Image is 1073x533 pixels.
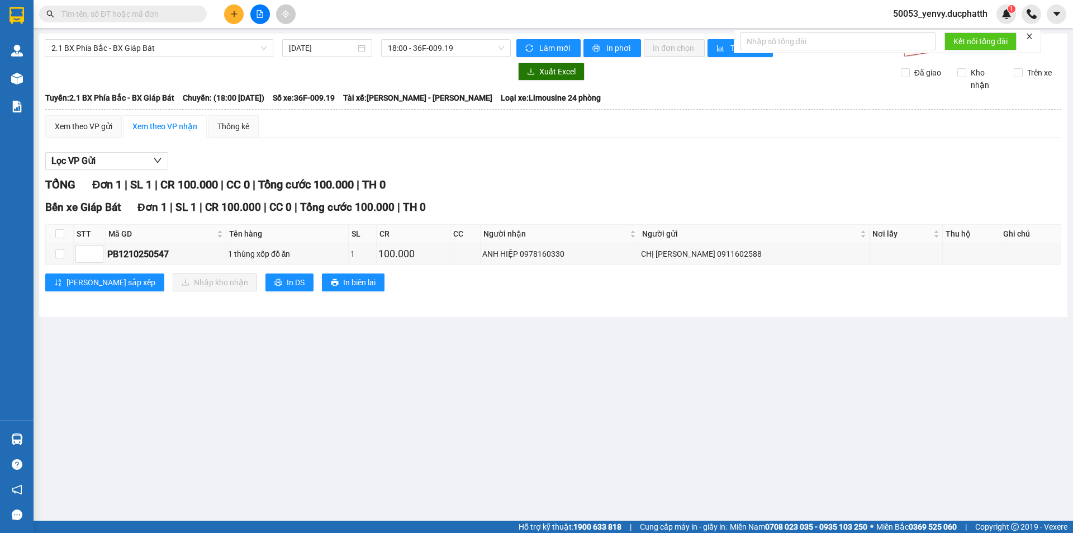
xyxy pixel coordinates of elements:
span: printer [331,279,339,287]
span: copyright [1011,523,1019,531]
th: STT [74,225,106,243]
sup: 1 [1008,5,1015,13]
span: ⚪️ [870,525,873,529]
span: 1 [1009,5,1013,13]
span: printer [592,44,602,53]
span: SL 1 [130,178,152,191]
span: | [125,178,127,191]
th: Tên hàng [226,225,349,243]
span: TH 0 [362,178,386,191]
th: CC [450,225,481,243]
img: icon-new-feature [1001,9,1012,19]
b: Tuyến: 2.1 BX Phía Bắc - BX Giáp Bát [45,93,174,102]
span: | [155,178,158,191]
button: printerIn biên lai [322,273,384,291]
th: Ghi chú [1000,225,1061,243]
span: In biên lai [343,276,376,289]
span: Kết nối tổng đài [953,35,1008,48]
span: Tài xế: [PERSON_NAME] - [PERSON_NAME] [343,92,492,104]
span: | [253,178,255,191]
span: sort-ascending [54,279,62,287]
button: Kết nối tổng đài [944,32,1017,50]
span: TH 0 [403,201,426,214]
span: | [630,521,632,533]
span: CR 100.000 [160,178,218,191]
button: caret-down [1047,4,1066,24]
button: In đơn chọn [644,39,705,57]
span: Đơn 1 [137,201,167,214]
input: Nhập số tổng đài [740,32,936,50]
input: Tìm tên, số ĐT hoặc mã đơn [61,8,193,20]
span: Nơi lấy [872,228,931,240]
span: | [200,201,202,214]
span: Cung cấp máy in - giấy in: [640,521,727,533]
span: [PERSON_NAME] sắp xếp [67,276,155,289]
div: Thống kê [217,120,249,133]
span: | [170,201,173,214]
span: bar-chart [716,44,726,53]
span: In DS [287,276,305,289]
span: In phơi [606,42,632,54]
span: TỔNG [45,178,75,191]
span: Miền Bắc [876,521,957,533]
div: PB1210250547 [107,247,224,261]
button: aim [276,4,296,24]
span: CC 0 [226,178,250,191]
button: printerIn DS [265,273,314,291]
span: Hỗ trợ kỹ thuật: [519,521,621,533]
span: download [527,68,535,77]
th: SL [349,225,377,243]
button: sort-ascending[PERSON_NAME] sắp xếp [45,273,164,291]
th: CR [377,225,451,243]
span: 2.1 BX Phía Bắc - BX Giáp Bát [51,40,267,56]
span: Tổng cước 100.000 [258,178,354,191]
span: | [295,201,297,214]
span: Trên xe [1023,67,1056,79]
button: downloadXuất Excel [518,63,585,81]
span: aim [282,10,289,18]
span: down [153,156,162,165]
div: Xem theo VP gửi [55,120,112,133]
input: 12/10/2025 [289,42,355,54]
button: Lọc VP Gửi [45,152,168,170]
span: | [221,178,224,191]
span: plus [230,10,238,18]
span: Mã GD [108,228,215,240]
span: Người nhận [483,228,628,240]
span: printer [274,279,282,287]
span: notification [12,484,22,495]
span: 18:00 - 36F-009.19 [388,40,504,56]
span: Người gửi [642,228,858,240]
img: logo-vxr [10,7,24,24]
button: printerIn phơi [583,39,641,57]
img: warehouse-icon [11,45,23,56]
img: phone-icon [1027,9,1037,19]
span: Lọc VP Gửi [51,154,96,168]
span: | [357,178,359,191]
span: question-circle [12,459,22,470]
th: Thu hộ [943,225,1000,243]
img: solution-icon [11,101,23,112]
div: Xem theo VP nhận [132,120,197,133]
span: message [12,510,22,520]
div: 1 thùng xốp đồ ăn [228,248,346,260]
span: Đơn 1 [92,178,122,191]
button: bar-chartThống kê [708,39,773,57]
button: plus [224,4,244,24]
div: 1 [350,248,374,260]
span: Số xe: 36F-009.19 [273,92,335,104]
button: file-add [250,4,270,24]
strong: 1900 633 818 [573,522,621,531]
span: | [965,521,967,533]
span: Miền Nam [730,521,867,533]
span: caret-down [1052,9,1062,19]
strong: 0369 525 060 [909,522,957,531]
span: Xuất Excel [539,65,576,78]
span: 50053_yenvy.ducphatth [884,7,996,21]
span: close [1025,32,1033,40]
span: Bến xe Giáp Bát [45,201,121,214]
div: ANH HIỆP 0978160330 [482,248,637,260]
span: CC 0 [269,201,292,214]
div: 100.000 [378,246,449,262]
span: | [264,201,267,214]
